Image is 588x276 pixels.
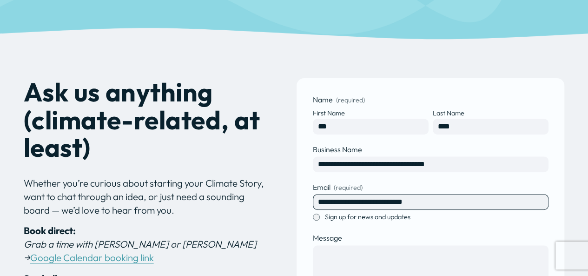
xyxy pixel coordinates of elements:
span: Sign up for news and updates [325,212,410,222]
span: Message [313,233,342,243]
div: Last Name [433,108,548,119]
span: (required) [336,97,365,103]
input: Sign up for news and updates [313,214,320,221]
em: Grab a time with [PERSON_NAME] or [PERSON_NAME] → [24,238,258,263]
strong: Book direct: [24,224,76,236]
p: Whether you’re curious about starting your Climate Story, want to chat through an idea, or just n... [24,176,269,216]
div: First Name [313,108,429,119]
span: Business Name [313,144,362,155]
span: Name [313,94,333,105]
h2: Ask us anything (climate-related, at least) [24,78,269,162]
span: Email [313,182,330,192]
span: (required) [334,183,363,192]
a: Google Calendar booking link [30,251,154,263]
